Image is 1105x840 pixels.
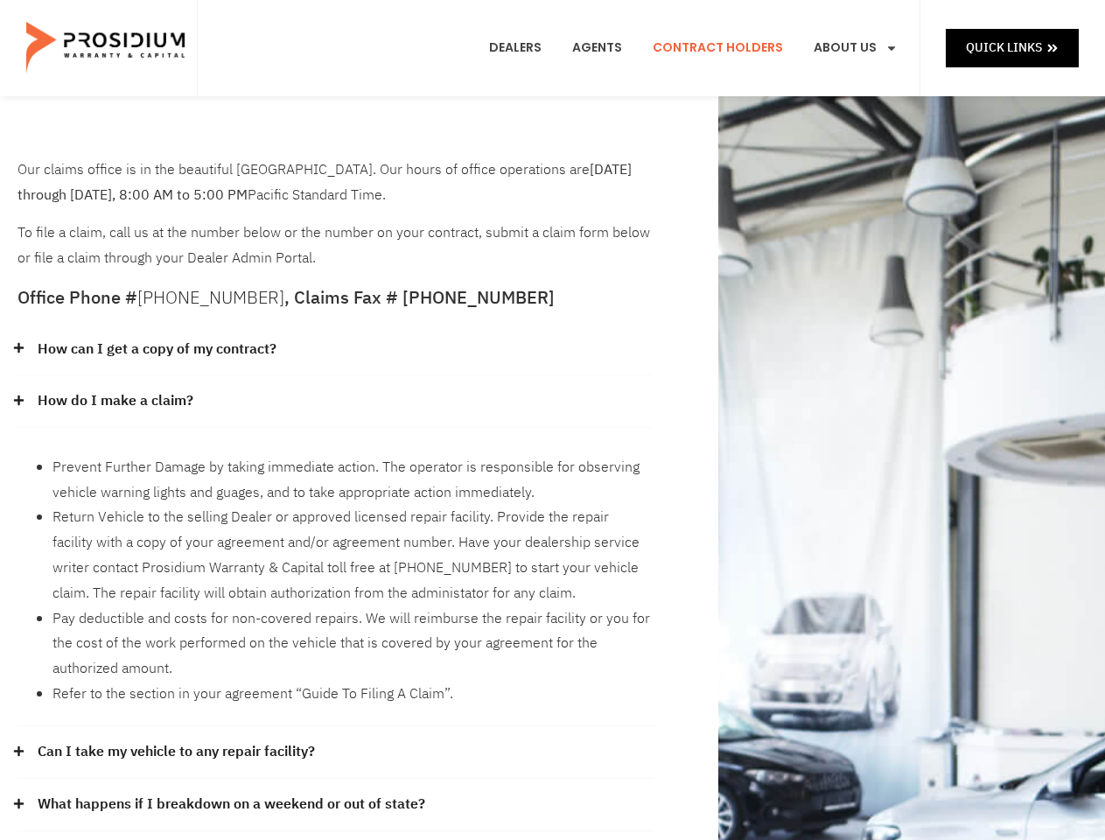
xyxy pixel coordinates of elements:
[17,779,653,831] div: What happens if I breakdown on a weekend or out of state?
[801,16,911,80] a: About Us
[966,37,1042,59] span: Quick Links
[946,29,1079,66] a: Quick Links
[52,682,653,707] li: Refer to the section in your agreement “Guide To Filing A Claim”.
[38,739,315,765] a: Can I take my vehicle to any repair facility?
[38,388,193,414] a: How do I make a claim?
[17,159,632,206] b: [DATE] through [DATE], 8:00 AM to 5:00 PM
[38,792,425,817] a: What happens if I breakdown on a weekend or out of state?
[17,726,653,779] div: Can I take my vehicle to any repair facility?
[476,16,911,80] nav: Menu
[17,157,653,271] div: To file a claim, call us at the number below or the number on your contract, submit a claim form ...
[17,324,653,376] div: How can I get a copy of my contract?
[476,16,555,80] a: Dealers
[52,606,653,682] li: Pay deductible and costs for non-covered repairs. We will reimburse the repair facility or you fo...
[559,16,635,80] a: Agents
[17,428,653,726] div: How do I make a claim?
[17,375,653,428] div: How do I make a claim?
[17,157,653,208] p: Our claims office is in the beautiful [GEOGRAPHIC_DATA]. Our hours of office operations are Pacif...
[137,284,284,311] a: [PHONE_NUMBER]
[17,289,653,306] h5: Office Phone # , Claims Fax # [PHONE_NUMBER]
[38,337,276,362] a: How can I get a copy of my contract?
[52,455,653,506] li: Prevent Further Damage by taking immediate action. The operator is responsible for observing vehi...
[52,505,653,605] li: Return Vehicle to the selling Dealer or approved licensed repair facility. Provide the repair fac...
[640,16,796,80] a: Contract Holders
